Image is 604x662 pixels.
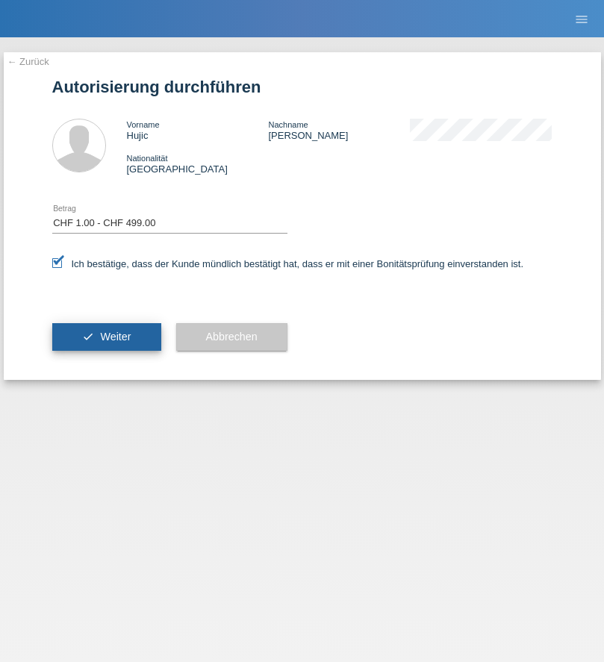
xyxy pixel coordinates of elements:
[52,258,524,269] label: Ich bestätige, dass der Kunde mündlich bestätigt hat, dass er mit einer Bonitätsprüfung einversta...
[52,323,161,352] button: check Weiter
[574,12,589,27] i: menu
[567,14,597,23] a: menu
[82,331,94,343] i: check
[100,331,131,343] span: Weiter
[268,120,308,129] span: Nachname
[7,56,49,67] a: ← Zurück
[127,120,160,129] span: Vorname
[127,154,168,163] span: Nationalität
[52,78,552,96] h1: Autorisierung durchführen
[127,152,269,175] div: [GEOGRAPHIC_DATA]
[176,323,287,352] button: Abbrechen
[268,119,410,141] div: [PERSON_NAME]
[127,119,269,141] div: Hujic
[206,331,258,343] span: Abbrechen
